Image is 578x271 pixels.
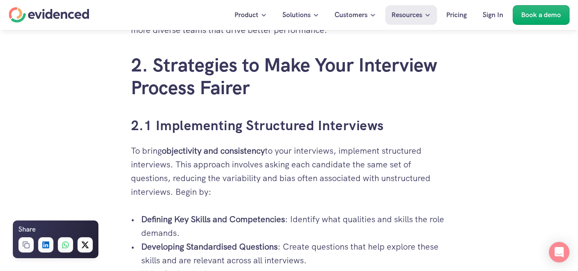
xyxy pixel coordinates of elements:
[131,116,384,134] a: 2.1 Implementing Structured Interviews
[162,145,265,156] strong: objectivity and consistency
[513,5,569,25] a: Book a demo
[335,9,368,21] p: Customers
[9,7,89,23] a: Home
[476,5,510,25] a: Sign In
[141,241,278,252] strong: Developing Standardised Questions
[446,9,467,21] p: Pricing
[141,214,285,225] strong: Defining Key Skills and Competencies
[131,53,442,100] a: 2. Strategies to Make Your Interview Process Fairer
[282,9,311,21] p: Solutions
[141,240,448,267] p: : Create questions that help explore these skills and are relevant across all interviews.
[141,212,448,240] p: : Identify what qualities and skills the role demands.
[549,242,569,262] div: Open Intercom Messenger
[18,224,36,235] h6: Share
[483,9,503,21] p: Sign In
[391,9,422,21] p: Resources
[440,5,473,25] a: Pricing
[521,9,561,21] p: Book a demo
[131,144,448,199] p: To bring to your interviews, implement structured interviews. This approach involves asking each ...
[234,9,258,21] p: Product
